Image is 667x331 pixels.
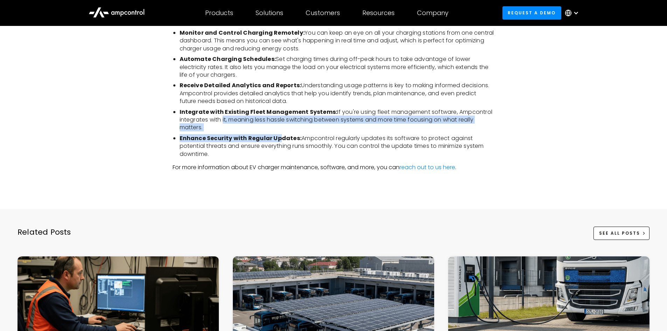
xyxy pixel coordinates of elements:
[180,29,495,53] li: You can keep an eye on all your charging stations from one central dashboard. This means you can ...
[417,9,449,17] div: Company
[173,164,495,171] p: For more information about EV charger maintenance, software, and more, you can .
[205,9,233,17] div: Products
[180,55,495,79] li: Set charging times during off-peak hours to take advantage of lower electricity rates. It also le...
[599,230,640,236] div: See All Posts
[399,163,455,171] a: reach out to us here
[256,9,283,17] div: Solutions
[593,227,649,240] a: See All Posts
[180,55,276,63] strong: Automate Charging Schedules:
[362,9,395,17] div: Resources
[306,9,340,17] div: Customers
[180,82,495,105] li: Understanding usage patterns is key to making informed decisions. Ampcontrol provides detailed an...
[180,108,338,116] strong: Integrate with Existing Fleet Management Systems:
[180,108,495,132] li: If you're using fleet management software, Ampcontrol integrates with it, meaning less hassle swi...
[180,81,301,89] strong: Receive Detailed Analytics and Reports:
[180,134,302,142] strong: Enhance Security with Regular Updates:
[180,135,495,158] li: Ampcontrol regularly updates its software to protect against potential threats and ensure everyth...
[18,227,71,248] div: Related Posts
[502,6,561,19] a: Request a demo
[180,29,305,37] strong: Monitor and Control Charging Remotely:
